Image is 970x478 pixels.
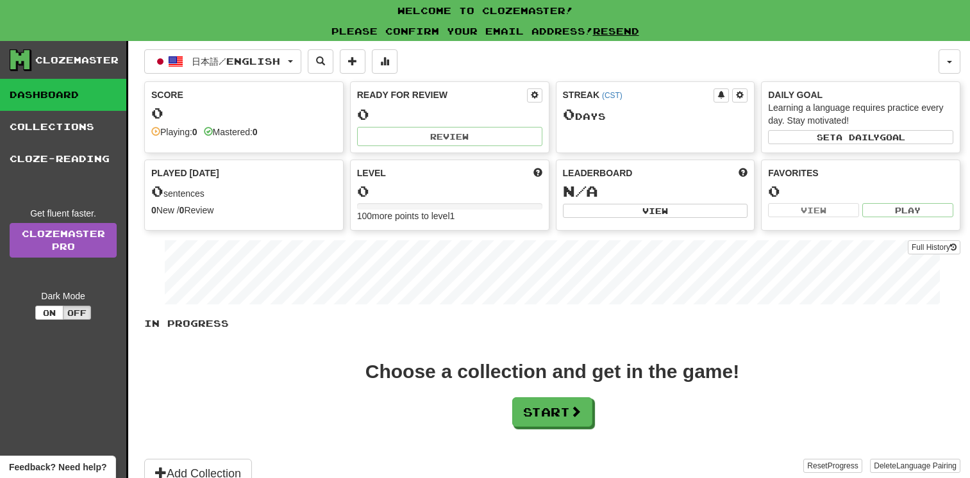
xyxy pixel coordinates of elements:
span: 0 [563,105,575,123]
button: Search sentences [308,49,333,74]
div: New / Review [151,204,337,217]
span: This week in points, UTC [739,167,748,179]
div: 0 [151,105,337,121]
button: On [35,306,63,320]
div: 0 [357,183,542,199]
button: DeleteLanguage Pairing [870,459,960,473]
button: Review [357,127,542,146]
div: Score [151,88,337,101]
div: Day s [563,106,748,123]
span: N/A [563,182,598,200]
a: Resend [593,26,639,37]
div: Choose a collection and get in the game! [365,362,739,381]
button: Add sentence to collection [340,49,365,74]
div: Mastered: [204,126,258,138]
strong: 0 [151,205,156,215]
span: a daily [836,133,880,142]
span: 0 [151,182,163,200]
div: 0 [768,183,953,199]
div: Get fluent faster. [10,207,117,220]
div: Favorites [768,167,953,179]
div: Dark Mode [10,290,117,302]
span: Leaderboard [563,167,633,179]
button: Start [512,397,592,427]
span: Language Pairing [896,461,957,470]
div: sentences [151,183,337,200]
strong: 0 [253,127,258,137]
button: Play [862,203,953,217]
div: Playing: [151,126,197,138]
strong: 0 [192,127,197,137]
span: Played [DATE] [151,167,219,179]
button: 日本語/English [144,49,301,74]
button: View [563,204,748,218]
span: Level [357,167,386,179]
button: ResetProgress [803,459,862,473]
strong: 0 [180,205,185,215]
div: Clozemaster [35,54,119,67]
a: ClozemasterPro [10,223,117,258]
span: Score more points to level up [533,167,542,179]
button: Off [63,306,91,320]
button: Seta dailygoal [768,130,953,144]
p: In Progress [144,317,960,330]
button: View [768,203,859,217]
div: Learning a language requires practice every day. Stay motivated! [768,101,953,127]
div: Streak [563,88,714,101]
div: Ready for Review [357,88,527,101]
button: More stats [372,49,397,74]
a: (CST) [602,91,623,100]
div: 0 [357,106,542,122]
span: 日本語 / English [192,56,280,67]
div: Daily Goal [768,88,953,101]
span: Open feedback widget [9,461,106,474]
span: Progress [828,461,858,470]
div: 100 more points to level 1 [357,210,542,222]
button: Full History [908,240,960,254]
